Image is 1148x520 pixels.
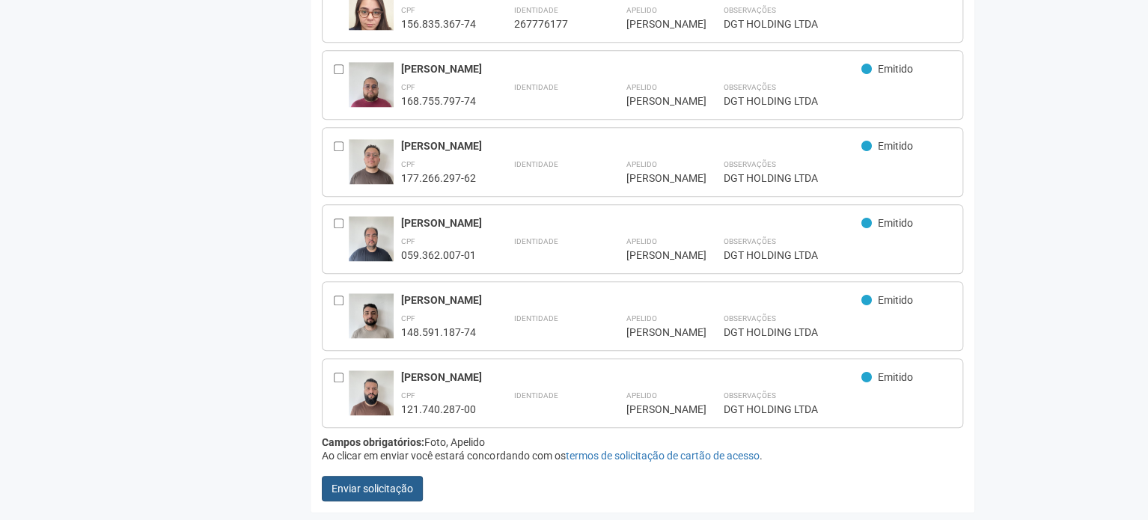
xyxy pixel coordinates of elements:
[626,94,686,108] div: [PERSON_NAME]
[723,314,775,322] strong: Observações
[626,6,656,14] strong: Apelido
[723,403,951,416] div: DGT HOLDING LTDA
[401,216,861,230] div: [PERSON_NAME]
[513,160,558,168] strong: Identidade
[349,62,394,122] img: user.jpg
[626,391,656,400] strong: Apelido
[401,83,415,91] strong: CPF
[401,62,861,76] div: [PERSON_NAME]
[626,403,686,416] div: [PERSON_NAME]
[401,325,476,339] div: 148.591.187-74
[401,314,415,322] strong: CPF
[401,17,476,31] div: 156.835.367-74
[626,237,656,245] strong: Apelido
[723,17,951,31] div: DGT HOLDING LTDA
[322,476,423,501] button: Enviar solicitação
[723,83,775,91] strong: Observações
[723,171,951,185] div: DGT HOLDING LTDA
[878,63,913,75] span: Emitido
[513,83,558,91] strong: Identidade
[878,140,913,152] span: Emitido
[401,403,476,416] div: 121.740.287-00
[626,314,656,322] strong: Apelido
[513,17,588,31] div: 267776177
[322,449,963,462] div: Ao clicar em enviar você estará concordando com os .
[723,6,775,14] strong: Observações
[626,160,656,168] strong: Apelido
[349,216,394,276] img: user.jpg
[401,293,861,307] div: [PERSON_NAME]
[723,160,775,168] strong: Observações
[626,171,686,185] div: [PERSON_NAME]
[565,450,759,462] a: termos de solicitação de cartão de acesso
[401,237,415,245] strong: CPF
[626,325,686,339] div: [PERSON_NAME]
[626,83,656,91] strong: Apelido
[723,248,951,262] div: DGT HOLDING LTDA
[723,237,775,245] strong: Observações
[349,293,394,353] img: user.jpg
[723,94,951,108] div: DGT HOLDING LTDA
[513,314,558,322] strong: Identidade
[626,17,686,31] div: [PERSON_NAME]
[322,435,963,449] div: Foto, Apelido
[878,294,913,306] span: Emitido
[513,6,558,14] strong: Identidade
[513,391,558,400] strong: Identidade
[401,160,415,168] strong: CPF
[723,391,775,400] strong: Observações
[349,139,394,199] img: user.jpg
[723,325,951,339] div: DGT HOLDING LTDA
[626,248,686,262] div: [PERSON_NAME]
[878,371,913,383] span: Emitido
[349,370,394,430] img: user.jpg
[513,237,558,245] strong: Identidade
[401,6,415,14] strong: CPF
[401,94,476,108] div: 168.755.797-74
[401,370,861,384] div: [PERSON_NAME]
[322,436,424,448] strong: Campos obrigatórios:
[401,391,415,400] strong: CPF
[878,217,913,229] span: Emitido
[401,139,861,153] div: [PERSON_NAME]
[401,248,476,262] div: 059.362.007-01
[401,171,476,185] div: 177.266.297-62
